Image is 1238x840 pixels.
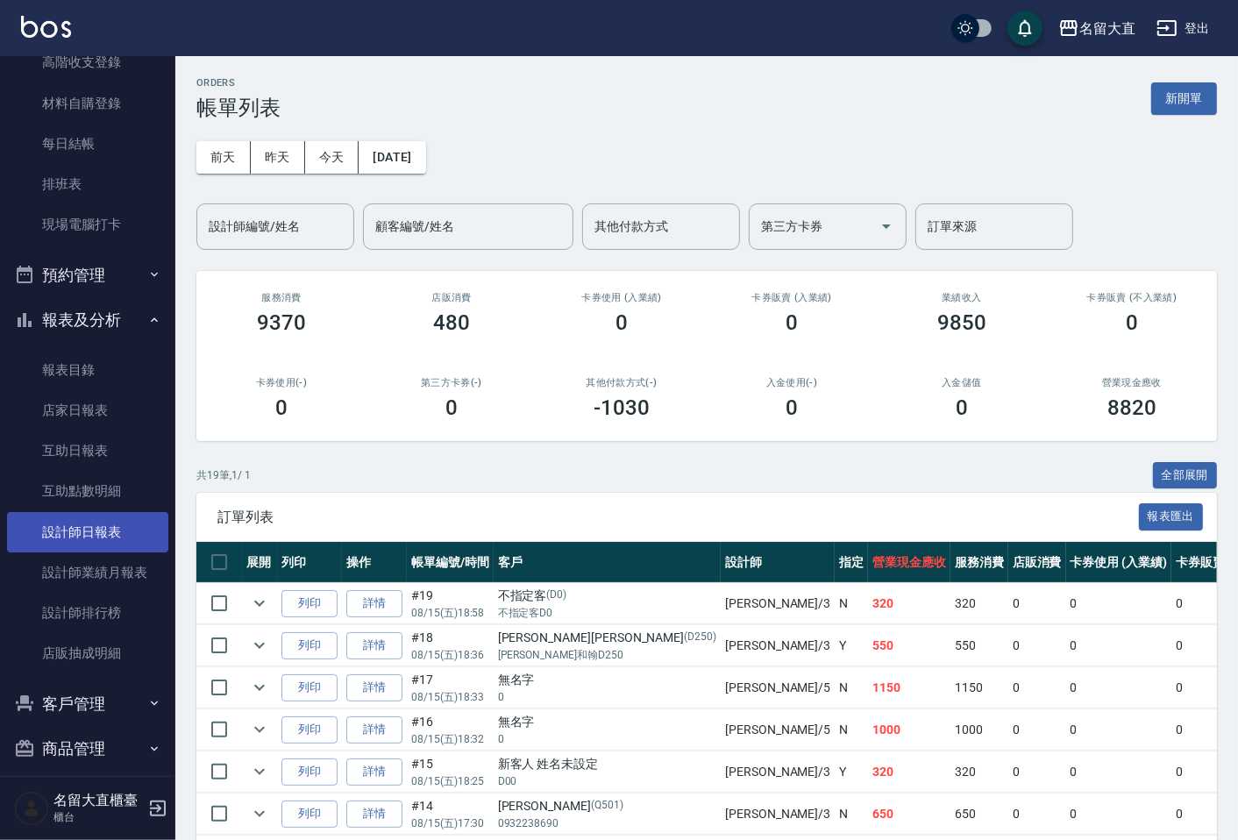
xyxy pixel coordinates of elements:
td: 1000 [868,709,950,751]
button: 新開單 [1151,82,1217,115]
a: 設計師日報表 [7,512,168,552]
button: expand row [246,674,273,701]
h3: 9850 [937,310,986,335]
button: 名留大直 [1051,11,1142,46]
div: 不指定客 [498,587,716,605]
h3: 0 [956,395,968,420]
td: 1150 [950,667,1008,708]
button: 今天 [305,141,359,174]
button: 列印 [281,674,338,701]
p: (D250) [684,629,716,647]
img: Person [14,791,49,826]
div: 新客人 姓名未設定 [498,755,716,773]
button: expand row [246,801,273,827]
button: 商品管理 [7,726,168,772]
a: 新開單 [1151,89,1217,106]
h2: 其他付款方式(-) [558,377,686,388]
td: 0 [1008,794,1066,835]
h2: 入金儲值 [898,377,1026,388]
a: 詳情 [346,716,402,744]
div: [PERSON_NAME][PERSON_NAME] [498,629,716,647]
td: #14 [407,794,494,835]
p: 不指定客D0 [498,605,716,621]
th: 列印 [277,542,342,583]
button: 前天 [196,141,251,174]
td: Y [835,751,868,793]
div: 名留大直 [1079,18,1135,39]
td: [PERSON_NAME] /3 [721,625,835,666]
td: N [835,667,868,708]
p: 0932238690 [498,815,716,831]
td: 320 [868,751,950,793]
td: 0 [1066,794,1172,835]
h2: 營業現金應收 [1068,377,1196,388]
td: [PERSON_NAME] /3 [721,751,835,793]
h3: 0 [786,395,798,420]
p: 08/15 (五) 18:25 [411,773,489,789]
td: [PERSON_NAME] /5 [721,709,835,751]
p: 0 [498,731,716,747]
th: 設計師 [721,542,835,583]
a: 詳情 [346,801,402,828]
button: expand row [246,758,273,785]
button: 列印 [281,801,338,828]
a: 互助日報表 [7,431,168,471]
h2: 卡券使用(-) [217,377,345,388]
h3: 8820 [1107,395,1156,420]
td: 650 [950,794,1008,835]
p: (Q501) [591,797,623,815]
h3: 480 [433,310,470,335]
button: 昨天 [251,141,305,174]
h2: 第三方卡券(-) [388,377,516,388]
td: 650 [868,794,950,835]
td: 0 [1008,625,1066,666]
td: N [835,709,868,751]
th: 指定 [835,542,868,583]
td: 1150 [868,667,950,708]
div: 無名字 [498,671,716,689]
td: 0 [1066,625,1172,666]
h3: 0 [786,310,798,335]
td: #16 [407,709,494,751]
td: 0 [1008,583,1066,624]
td: #18 [407,625,494,666]
div: [PERSON_NAME] [498,797,716,815]
button: expand row [246,590,273,616]
td: 0 [1008,751,1066,793]
h3: 服務消費 [217,292,345,303]
th: 操作 [342,542,407,583]
div: 無名字 [498,713,716,731]
p: 櫃台 [53,809,143,825]
h2: 業績收入 [898,292,1026,303]
p: 08/15 (五) 17:30 [411,815,489,831]
td: 320 [950,751,1008,793]
td: 320 [950,583,1008,624]
td: 550 [868,625,950,666]
td: #17 [407,667,494,708]
a: 排班表 [7,164,168,204]
a: 詳情 [346,758,402,786]
h2: 卡券使用 (入業績) [558,292,686,303]
th: 服務消費 [950,542,1008,583]
h3: 0 [615,310,628,335]
button: 列印 [281,716,338,744]
button: 預約管理 [7,253,168,298]
a: 報表目錄 [7,350,168,390]
button: save [1007,11,1042,46]
h2: 入金使用(-) [728,377,856,388]
img: Logo [21,16,71,38]
h2: 店販消費 [388,292,516,303]
td: [PERSON_NAME] /5 [721,667,835,708]
td: #15 [407,751,494,793]
a: 詳情 [346,632,402,659]
h3: 0 [445,395,458,420]
a: 現場電腦打卡 [7,204,168,245]
td: 0 [1008,709,1066,751]
td: N [835,583,868,624]
a: 設計師排行榜 [7,593,168,633]
h3: 帳單列表 [196,96,281,120]
td: [PERSON_NAME] /3 [721,794,835,835]
th: 店販消費 [1008,542,1066,583]
td: #19 [407,583,494,624]
button: expand row [246,716,273,743]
